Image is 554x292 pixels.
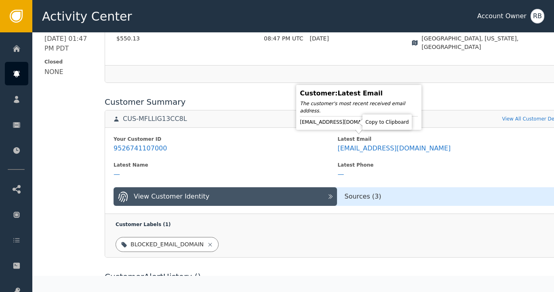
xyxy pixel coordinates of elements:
div: CUS-MFLLIG13CC8L [123,115,187,123]
div: [DATE] 01:47 PM PDT [44,34,93,53]
span: Activity Center [42,7,132,25]
span: Closed [44,58,93,66]
div: [EMAIL_ADDRESS][DOMAIN_NAME] [300,118,418,126]
span: $550.13 [116,34,264,43]
span: Customer Labels ( 1 ) [116,222,171,227]
div: The customer's most recent received email address. [300,100,418,114]
span: [DATE] [310,34,329,43]
div: [EMAIL_ADDRESS][DOMAIN_NAME] [337,144,451,152]
div: NONE [44,67,63,77]
div: Your Customer ID [114,135,337,143]
div: Customer : Latest Email [300,89,418,98]
div: — [114,170,120,178]
div: BLOCKED_EMAIL_DOMAIN [131,240,204,249]
button: View Customer Identity [114,187,337,206]
div: Account Owner [477,11,527,21]
button: RB [531,9,544,23]
div: View Customer Identity [134,192,209,201]
div: 9526741107000 [114,144,167,152]
div: — [337,170,344,178]
span: 08:47 PM UTC [264,34,303,43]
div: Latest Name [114,161,337,169]
div: Copy to Clipboard [364,116,409,128]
